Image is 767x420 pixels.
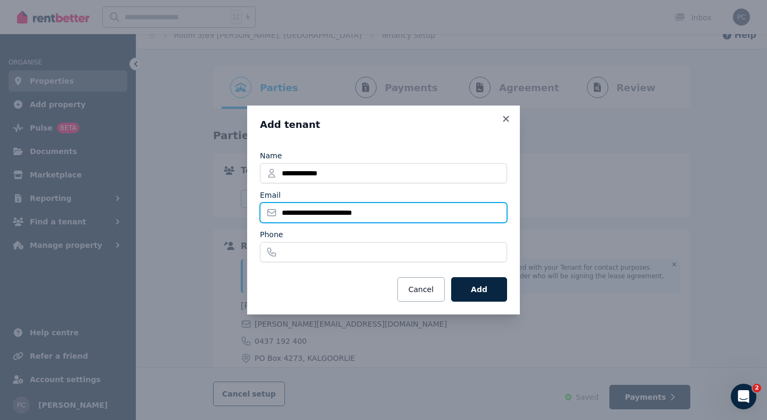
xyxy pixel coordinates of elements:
iframe: Intercom live chat [731,384,756,409]
label: Name [260,150,282,161]
span: 2 [753,384,761,392]
button: Add [451,277,507,302]
label: Phone [260,229,283,240]
label: Email [260,190,281,200]
h3: Add tenant [260,118,507,131]
button: Cancel [397,277,445,302]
